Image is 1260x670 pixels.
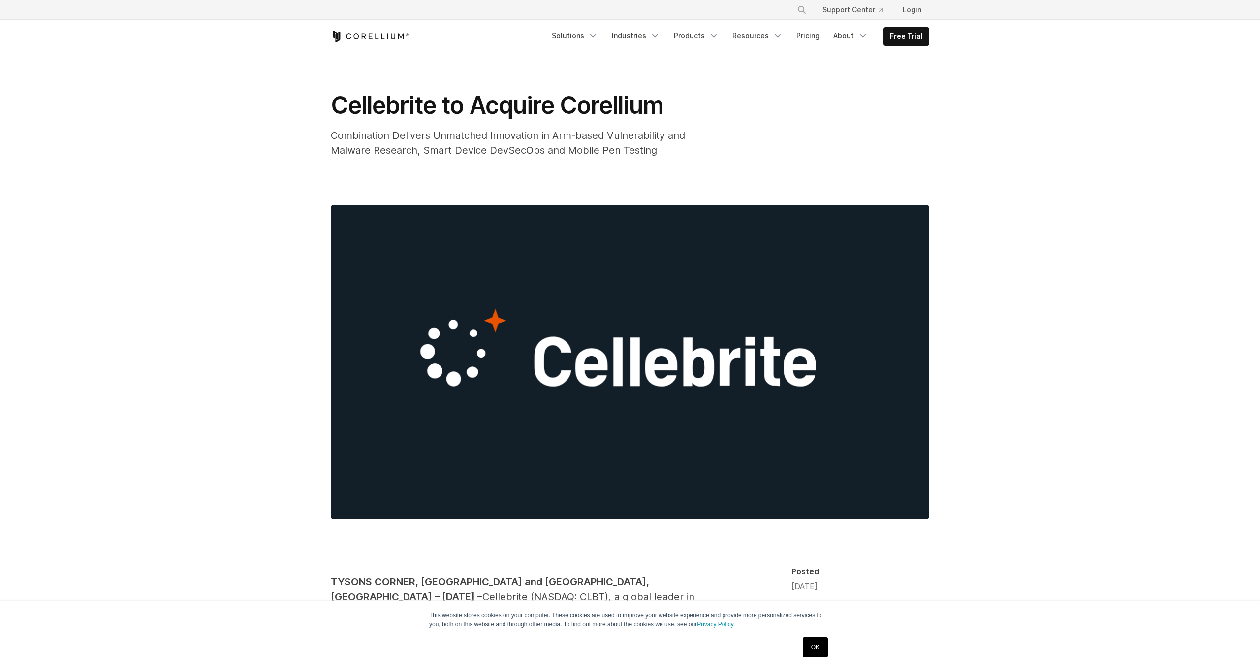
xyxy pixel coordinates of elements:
a: Privacy Policy. [697,621,735,628]
span: [DATE] [791,581,818,591]
div: Posted [791,567,929,576]
a: Resources [726,27,788,45]
a: Free Trial [884,28,929,45]
span: Cellebrite to Acquire Corellium [331,91,663,120]
a: Corellium Home [331,31,409,42]
a: Login [895,1,929,19]
div: Navigation Menu [546,27,929,46]
img: Cellebrite to Acquire Corellium [331,205,929,519]
a: Products [668,27,724,45]
a: About [827,27,874,45]
a: Support Center [815,1,891,19]
span: TYSONS CORNER, [GEOGRAPHIC_DATA] and [GEOGRAPHIC_DATA], [GEOGRAPHIC_DATA] – [DATE] – [331,576,649,603]
div: Navigation Menu [785,1,929,19]
a: OK [803,637,828,657]
a: Industries [606,27,666,45]
span: Combination Delivers Unmatched Innovation in Arm-based Vulnerability and Malware Research, Smart ... [331,130,685,156]
a: Solutions [546,27,604,45]
p: This website stores cookies on your computer. These cookies are used to improve your website expe... [429,611,831,629]
button: Search [793,1,811,19]
a: Pricing [790,27,825,45]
